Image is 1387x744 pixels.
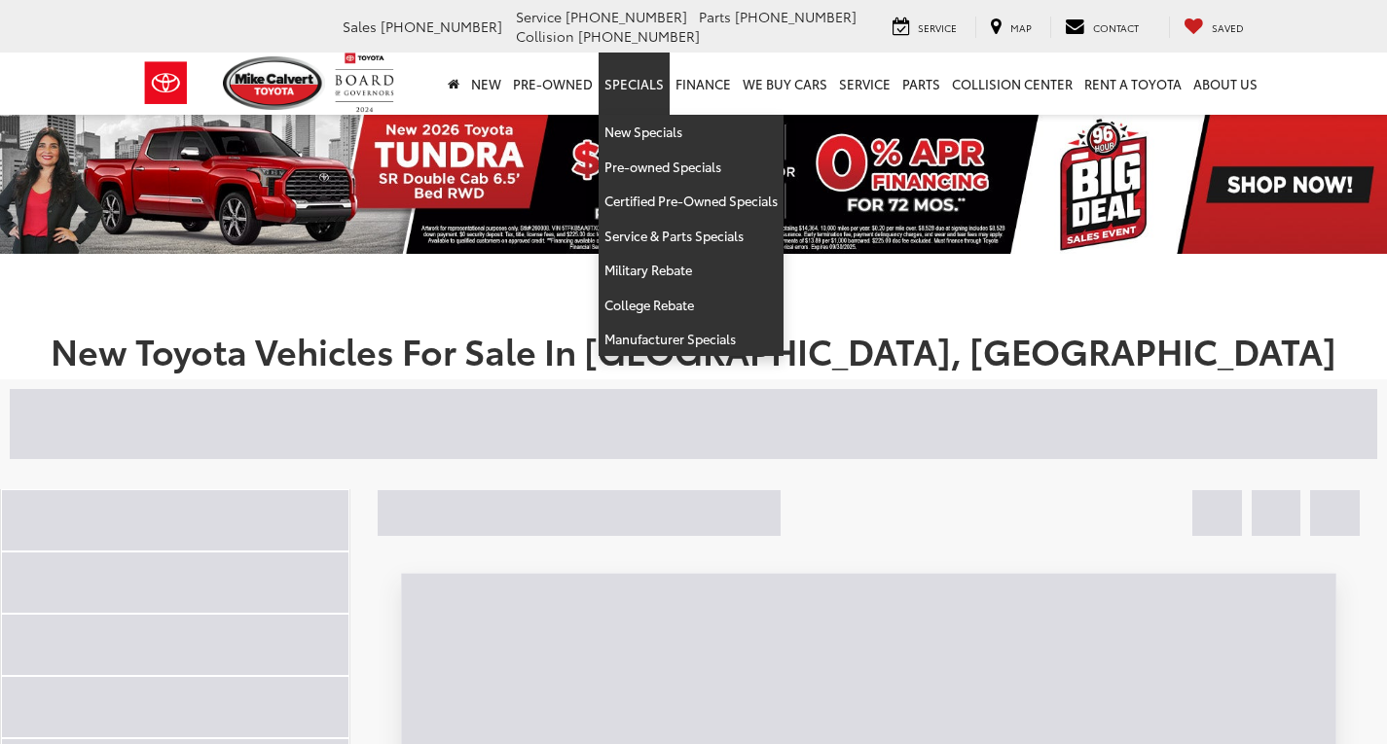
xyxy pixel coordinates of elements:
[578,26,700,46] span: [PHONE_NUMBER]
[599,322,784,356] a: Manufacturer Specials
[878,17,971,38] a: Service
[1212,20,1244,35] span: Saved
[507,53,599,115] a: Pre-Owned
[343,17,377,36] span: Sales
[1187,53,1263,115] a: About Us
[670,53,737,115] a: Finance
[599,115,784,150] a: New Specials
[1169,17,1259,38] a: My Saved Vehicles
[975,17,1046,38] a: Map
[918,20,957,35] span: Service
[735,7,857,26] span: [PHONE_NUMBER]
[516,7,562,26] span: Service
[1093,20,1139,35] span: Contact
[699,7,731,26] span: Parts
[946,53,1078,115] a: Collision Center
[465,53,507,115] a: New
[516,26,574,46] span: Collision
[1010,20,1032,35] span: Map
[566,7,687,26] span: [PHONE_NUMBER]
[223,56,326,110] img: Mike Calvert Toyota
[129,52,202,115] img: Toyota
[1078,53,1187,115] a: Rent a Toyota
[833,53,896,115] a: Service
[381,17,502,36] span: [PHONE_NUMBER]
[599,253,784,288] a: Military Rebate
[442,53,465,115] a: Home
[599,53,670,115] a: Specials
[599,150,784,185] a: Pre-owned Specials
[896,53,946,115] a: Parts
[599,184,784,219] a: Certified Pre-Owned Specials
[737,53,833,115] a: WE BUY CARS
[1050,17,1153,38] a: Contact
[599,288,784,323] a: College Rebate
[599,219,784,254] a: Service & Parts Specials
